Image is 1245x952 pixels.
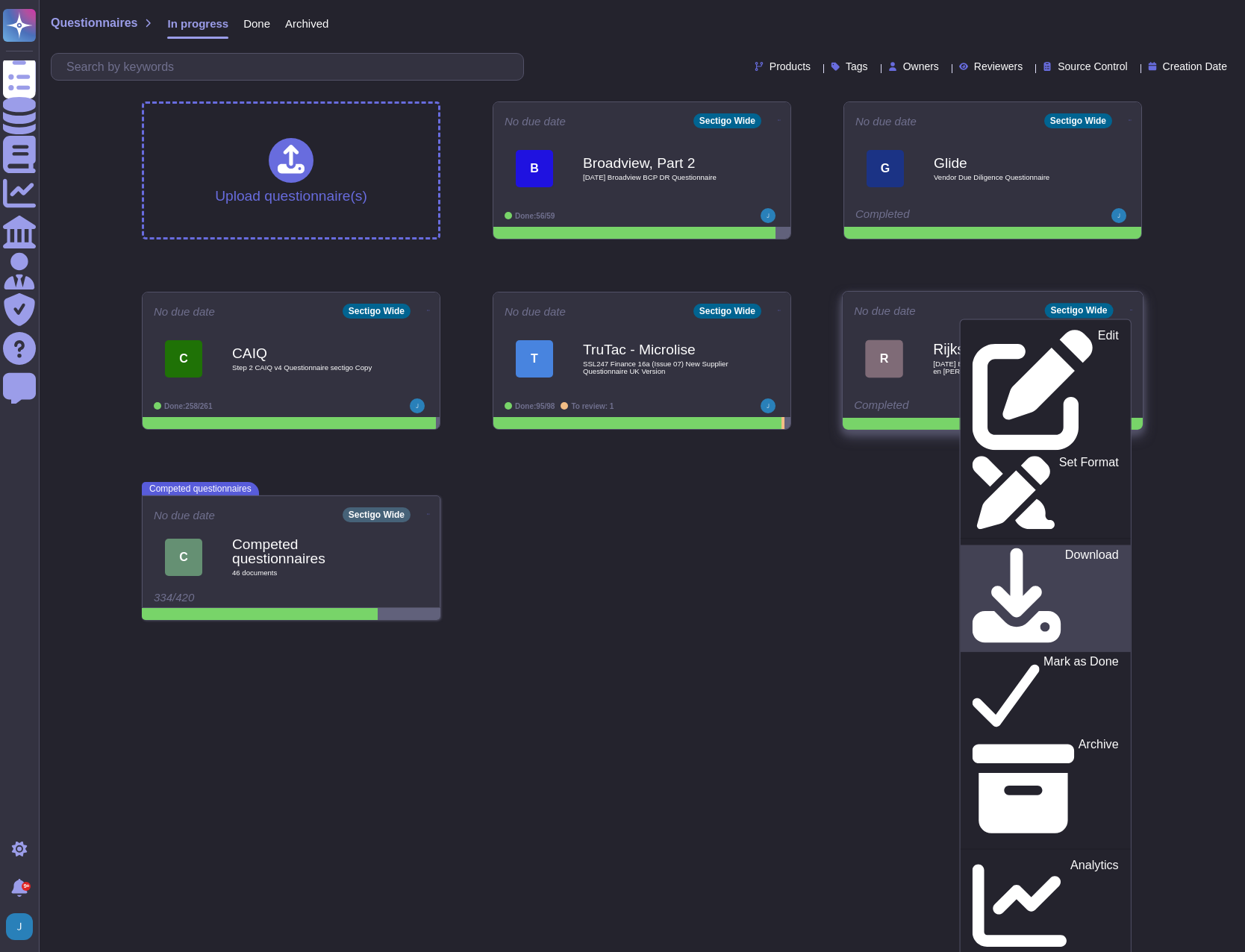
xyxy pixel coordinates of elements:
span: Tags [846,61,868,72]
span: [DATE] Bijlage 1. Lijst van [PERSON_NAME] en [PERSON_NAME] 31212375.nl.en (1) [933,360,1084,375]
img: user [761,208,776,223]
a: Set Format [961,453,1131,532]
span: Owners [903,61,939,72]
div: Sectigo Wide [343,304,411,319]
span: No due date [505,116,566,127]
p: Edit [1098,330,1119,451]
input: Search by keywords [59,54,523,80]
p: Archive [1079,739,1119,840]
p: Download [1065,549,1119,650]
div: Sectigo Wide [693,113,761,128]
a: Mark as Done [961,652,1131,735]
img: user [6,913,33,940]
div: 9+ [22,882,31,891]
img: user [761,398,776,413]
div: G [867,150,904,187]
a: Edit [961,326,1131,454]
span: Done: 258/261 [164,402,213,410]
div: Sectigo Wide [343,507,411,522]
a: Download [961,545,1131,653]
div: B [516,150,553,187]
b: TruTac - Microlise [583,342,732,357]
p: Mark as Done [1043,656,1119,732]
b: Broadview, Part 2 [583,156,732,170]
b: Competed questionnaires [232,537,381,566]
div: T [516,340,553,378]
span: Source Control [1058,61,1127,72]
img: user [410,398,425,413]
div: Completed [854,399,1039,414]
span: No due date [505,306,566,317]
span: Done [243,18,270,29]
span: Done: 95/98 [515,402,555,410]
div: Sectigo Wide [1044,113,1112,128]
span: No due date [154,510,215,521]
b: Glide [934,156,1083,170]
span: Competed questionnaires [142,482,259,495]
a: Archive [961,735,1131,843]
span: No due date [855,116,917,127]
div: Sectigo Wide [693,304,761,319]
span: To review: 1 [571,402,614,410]
span: Reviewers [974,61,1023,72]
p: Set Format [1059,457,1119,529]
div: C [165,340,202,378]
span: No due date [154,306,215,317]
div: Completed [855,208,1038,223]
span: Creation Date [1163,61,1227,72]
span: Archived [285,18,328,29]
span: Vendor Due Diligence Questionnaire [934,174,1083,181]
span: No due date [854,305,916,316]
div: C [165,539,202,576]
span: Step 2 CAIQ v4 Questionnaire sectigo Copy [232,364,381,372]
span: Questionnaires [51,17,137,29]
div: Sectigo Wide [1044,303,1113,318]
button: user [3,910,43,943]
img: user [1111,208,1126,223]
span: Done: 56/59 [515,212,555,220]
b: Rijkswaterstaat [933,342,1084,357]
span: Products [770,61,811,72]
b: CAIQ [232,346,381,360]
span: 46 document s [232,569,381,577]
div: R [865,339,903,378]
div: Upload questionnaire(s) [215,138,367,203]
span: 334/420 [154,591,194,604]
span: In progress [167,18,228,29]
span: [DATE] Broadview BCP DR Questionnaire [583,174,732,181]
span: SSL247 Finance 16a (Issue 07) New Supplier Questionnaire UK Version [583,360,732,375]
